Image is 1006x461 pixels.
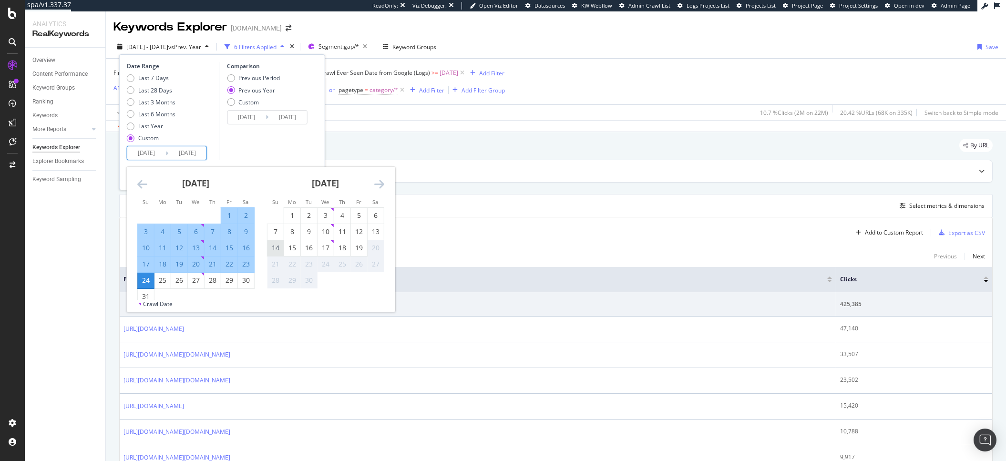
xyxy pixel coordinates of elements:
[221,256,237,272] td: Selected. Friday, August 22, 2025
[932,2,970,10] a: Admin Page
[924,109,998,117] div: Switch back to Simple mode
[840,350,988,359] div: 33,507
[466,67,504,79] button: Add Filter
[840,109,913,117] div: 20.42 % URLs ( 68K on 335K )
[154,240,171,256] td: Selected. Monday, August 11, 2025
[367,207,384,224] td: Choose Saturday, September 6, 2025 as your check-out date. It’s available.
[113,105,141,120] button: Apply
[205,227,221,236] div: 7
[318,211,334,220] div: 3
[171,243,187,253] div: 12
[127,86,175,94] div: Last 28 Days
[301,259,317,269] div: 23
[312,177,339,189] strong: [DATE]
[317,256,334,272] td: Not available. Wednesday, September 24, 2025
[329,85,335,94] button: or
[792,2,823,9] span: Project Page
[317,240,334,256] td: Choose Wednesday, September 17, 2025 as your check-out date. It’s available.
[985,43,998,51] div: Save
[267,272,284,288] td: Not available. Sunday, September 28, 2025
[138,86,172,94] div: Last 28 Days
[894,2,924,9] span: Open in dev
[32,97,99,107] a: Ranking
[334,227,350,236] div: 11
[137,272,154,288] td: Selected as end date. Sunday, August 24, 2025
[32,83,75,93] div: Keyword Groups
[154,276,171,285] div: 25
[168,146,206,160] input: End Date
[168,43,201,51] span: vs Prev. Year
[934,251,957,262] button: Previous
[238,243,254,253] div: 16
[356,198,361,205] small: Fr
[32,55,99,65] a: Overview
[32,55,55,65] div: Overview
[127,74,175,82] div: Last 7 Days
[284,207,300,224] td: Choose Monday, September 1, 2025 as your check-out date. It’s available.
[32,29,98,40] div: RealKeywords
[154,224,171,240] td: Selected. Monday, August 4, 2025
[227,62,310,70] div: Comparison
[127,134,175,142] div: Custom
[238,74,280,82] div: Previous Period
[406,84,444,96] button: Add Filter
[137,240,154,256] td: Selected. Sunday, August 10, 2025
[268,111,307,124] input: End Date
[113,39,213,54] button: [DATE] - [DATE]vsPrev. Year
[334,211,350,220] div: 4
[138,122,163,130] div: Last Year
[227,74,280,82] div: Previous Period
[412,2,447,10] div: Viz Debugger:
[123,427,230,437] a: [URL][DOMAIN_NAME][DOMAIN_NAME]
[154,227,171,236] div: 4
[182,177,209,189] strong: [DATE]
[158,198,166,205] small: Mo
[267,240,284,256] td: Choose Sunday, September 14, 2025 as your check-out date. It’s available.
[267,256,284,272] td: Not available. Sunday, September 21, 2025
[204,256,221,272] td: Selected. Thursday, August 21, 2025
[209,198,216,205] small: Th
[760,109,828,117] div: 10.7 % Clicks ( 2M on 22M )
[941,2,970,9] span: Admin Page
[334,259,350,269] div: 25
[171,272,187,288] td: Choose Tuesday, August 26, 2025 as your check-out date. It’s available.
[318,42,359,51] span: Segment: gap/*
[138,110,175,118] div: Last 6 Months
[234,43,277,51] div: 6 Filters Applied
[188,276,204,285] div: 27
[267,259,284,269] div: 21
[317,224,334,240] td: Choose Wednesday, September 10, 2025 as your check-out date. It’s available.
[284,272,300,288] td: Not available. Monday, September 29, 2025
[830,2,878,10] a: Project Settings
[32,143,80,153] div: Keywords Explorer
[227,111,266,124] input: Start Date
[935,225,985,240] button: Export as CSV
[171,259,187,269] div: 19
[284,259,300,269] div: 22
[176,198,182,205] small: Tu
[974,39,998,54] button: Save
[368,211,384,220] div: 6
[304,39,371,54] button: Segment:gap/*
[628,2,670,9] span: Admin Crawl List
[204,224,221,240] td: Selected. Thursday, August 7, 2025
[351,211,367,220] div: 5
[188,243,204,253] div: 13
[237,256,254,272] td: Selected. Saturday, August 23, 2025
[934,252,957,260] div: Previous
[154,272,171,288] td: Choose Monday, August 25, 2025 as your check-out date. It’s available.
[317,207,334,224] td: Choose Wednesday, September 3, 2025 as your check-out date. It’s available.
[334,207,350,224] td: Choose Thursday, September 4, 2025 as your check-out date. It’s available.
[138,74,169,82] div: Last 7 Days
[449,84,505,96] button: Add Filter Group
[267,227,284,236] div: 7
[321,198,329,205] small: We
[221,207,237,224] td: Selected. Friday, August 1, 2025
[123,401,184,411] a: [URL][DOMAIN_NAME]
[188,259,204,269] div: 20
[138,259,154,269] div: 17
[32,19,98,29] div: Analytics
[737,2,776,10] a: Projects List
[267,243,284,253] div: 14
[284,240,300,256] td: Choose Monday, September 15, 2025 as your check-out date. It’s available.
